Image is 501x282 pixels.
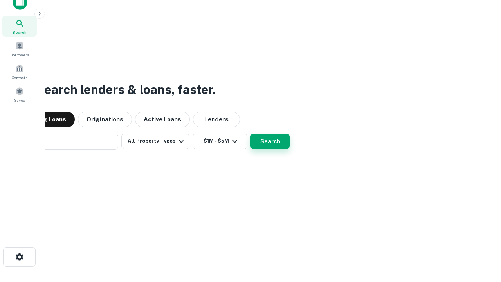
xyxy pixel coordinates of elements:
[462,219,501,257] iframe: Chat Widget
[121,134,189,149] button: All Property Types
[193,134,247,149] button: $1M - $5M
[78,112,132,127] button: Originations
[13,29,27,35] span: Search
[2,84,37,105] a: Saved
[12,74,27,81] span: Contacts
[135,112,190,127] button: Active Loans
[2,61,37,82] a: Contacts
[2,16,37,37] a: Search
[36,80,216,99] h3: Search lenders & loans, faster.
[250,134,290,149] button: Search
[193,112,240,127] button: Lenders
[14,97,25,103] span: Saved
[10,52,29,58] span: Borrowers
[2,38,37,60] a: Borrowers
